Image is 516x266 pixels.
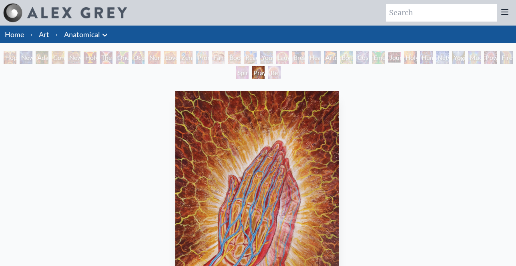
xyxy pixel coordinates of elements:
div: Contemplation [52,51,64,64]
div: Adam & Eve [36,51,48,64]
div: Emerald Grail [372,51,385,64]
div: Young & Old [260,51,273,64]
div: Praying Hands [252,66,265,79]
div: Human Geometry [420,51,433,64]
div: Nursing [148,51,161,64]
div: Bond [340,51,353,64]
div: Artist's Hand [324,51,337,64]
div: Ocean of Love Bliss [132,51,145,64]
input: Search [386,4,497,22]
div: Boo-boo [228,51,241,64]
div: Zena Lotus [180,51,193,64]
div: Yogi & the Möbius Sphere [452,51,465,64]
div: Hope [4,51,16,64]
div: Reading [244,51,257,64]
div: Spirit Animates the Flesh [236,66,249,79]
div: Love Circuit [164,51,177,64]
div: Cosmic Lovers [356,51,369,64]
div: Healing [308,51,321,64]
div: New Man New Woman [68,51,80,64]
li: · [52,26,61,43]
div: One Taste [116,51,128,64]
div: Power to the Peaceful [484,51,497,64]
div: Be a Good Human Being [268,66,281,79]
div: New Man [DEMOGRAPHIC_DATA]: [DEMOGRAPHIC_DATA] Mind [20,51,32,64]
a: Home [5,30,24,39]
a: Anatomical [64,29,100,40]
li: · [27,26,36,43]
div: Promise [196,51,209,64]
div: Holy Grail [84,51,96,64]
div: Firewalking [500,51,513,64]
div: Family [212,51,225,64]
div: Breathing [292,51,305,64]
div: Networks [436,51,449,64]
a: Art [39,29,49,40]
div: Mudra [468,51,481,64]
div: Holy Fire [404,51,417,64]
div: Journey of the Wounded Healer [388,51,401,64]
div: Laughing Man [276,51,289,64]
div: The Kiss [100,51,112,64]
